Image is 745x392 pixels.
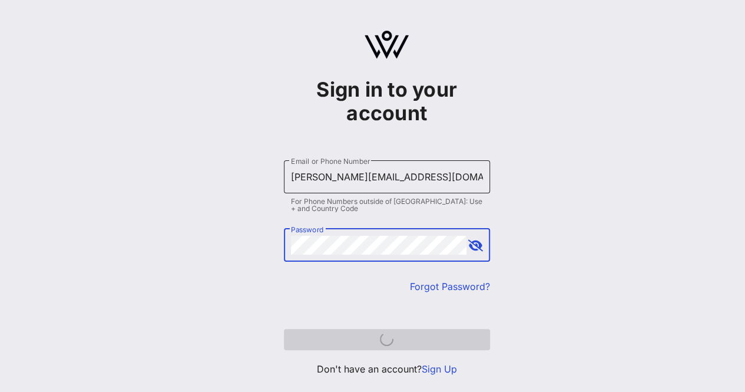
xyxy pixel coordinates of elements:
[291,225,324,234] label: Password
[291,198,483,212] div: For Phone Numbers outside of [GEOGRAPHIC_DATA]: Use + and Country Code
[422,363,457,375] a: Sign Up
[284,362,490,376] p: Don't have an account?
[468,240,483,252] button: append icon
[410,281,490,292] a: Forgot Password?
[291,157,370,166] label: Email or Phone Number
[365,31,409,59] img: logo.svg
[284,78,490,125] h1: Sign in to your account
